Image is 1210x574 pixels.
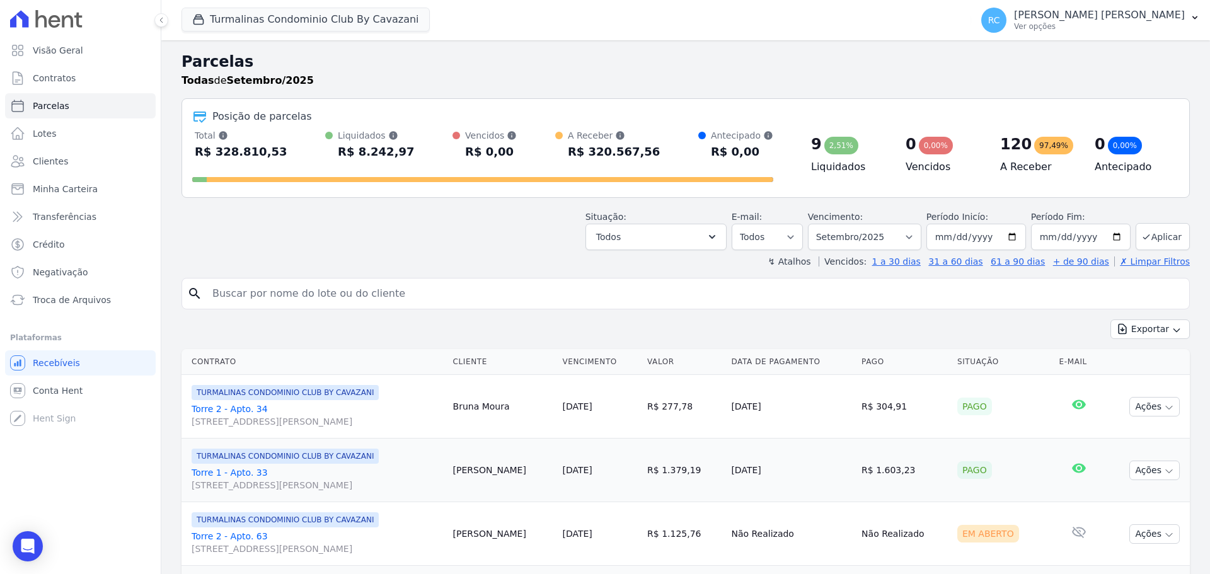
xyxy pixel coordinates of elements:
[181,349,448,375] th: Contrato
[181,74,214,86] strong: Todas
[33,384,83,397] span: Conta Hent
[33,155,68,168] span: Clientes
[1114,256,1190,267] a: ✗ Limpar Filtros
[642,502,726,566] td: R$ 1.125,76
[957,461,992,479] div: Pago
[1014,21,1185,32] p: Ver opções
[5,204,156,229] a: Transferências
[1000,159,1075,175] h4: A Receber
[5,378,156,403] a: Conta Hent
[5,66,156,91] a: Contratos
[33,266,88,278] span: Negativação
[338,142,414,162] div: R$ 8.242,97
[227,74,314,86] strong: Setembro/2025
[1129,397,1180,416] button: Ações
[811,159,885,175] h4: Liquidados
[726,439,856,502] td: [DATE]
[205,281,1184,306] input: Buscar por nome do lote ou do cliente
[33,238,65,251] span: Crédito
[1136,223,1190,250] button: Aplicar
[195,142,287,162] div: R$ 328.810,53
[195,129,287,142] div: Total
[1095,134,1105,154] div: 0
[5,38,156,63] a: Visão Geral
[465,129,517,142] div: Vencidos
[1110,319,1190,339] button: Exportar
[824,137,858,154] div: 2,51%
[5,176,156,202] a: Minha Carteira
[1129,524,1180,544] button: Ações
[33,72,76,84] span: Contratos
[906,134,916,154] div: 0
[33,100,69,112] span: Parcelas
[1014,9,1185,21] p: [PERSON_NAME] [PERSON_NAME]
[1000,134,1032,154] div: 120
[212,109,312,124] div: Posição de parcelas
[642,349,726,375] th: Valor
[5,93,156,118] a: Parcelas
[33,127,57,140] span: Lotes
[957,525,1019,542] div: Em Aberto
[33,44,83,57] span: Visão Geral
[181,73,314,88] p: de
[562,401,592,411] a: [DATE]
[1054,349,1104,375] th: E-mail
[192,449,379,464] span: TURMALINAS CONDOMINIO CLUB BY CAVAZANI
[568,129,660,142] div: A Receber
[33,210,96,223] span: Transferências
[726,502,856,566] td: Não Realizado
[1053,256,1109,267] a: + de 90 dias
[808,212,863,222] label: Vencimento:
[819,256,867,267] label: Vencidos:
[181,50,1190,73] h2: Parcelas
[1095,159,1169,175] h4: Antecipado
[5,260,156,285] a: Negativação
[192,542,443,555] span: [STREET_ADDRESS][PERSON_NAME]
[971,3,1210,38] button: RC [PERSON_NAME] [PERSON_NAME] Ver opções
[33,183,98,195] span: Minha Carteira
[192,415,443,428] span: [STREET_ADDRESS][PERSON_NAME]
[711,129,773,142] div: Antecipado
[5,287,156,313] a: Troca de Arquivos
[988,16,1000,25] span: RC
[726,349,856,375] th: Data de Pagamento
[596,229,621,244] span: Todos
[991,256,1045,267] a: 61 a 90 dias
[1129,461,1180,480] button: Ações
[1031,210,1131,224] label: Período Fim:
[448,375,558,439] td: Bruna Moura
[192,479,443,491] span: [STREET_ADDRESS][PERSON_NAME]
[642,375,726,439] td: R$ 277,78
[1034,137,1073,154] div: 97,49%
[465,142,517,162] div: R$ 0,00
[192,403,443,428] a: Torre 2 - Apto. 34[STREET_ADDRESS][PERSON_NAME]
[957,398,992,415] div: Pago
[952,349,1054,375] th: Situação
[919,137,953,154] div: 0,00%
[448,349,558,375] th: Cliente
[856,375,952,439] td: R$ 304,91
[187,286,202,301] i: search
[13,531,43,561] div: Open Intercom Messenger
[928,256,982,267] a: 31 a 60 dias
[1108,137,1142,154] div: 0,00%
[192,466,443,491] a: Torre 1 - Apto. 33[STREET_ADDRESS][PERSON_NAME]
[5,232,156,257] a: Crédito
[585,212,626,222] label: Situação:
[557,349,642,375] th: Vencimento
[562,465,592,475] a: [DATE]
[448,439,558,502] td: [PERSON_NAME]
[642,439,726,502] td: R$ 1.379,19
[568,142,660,162] div: R$ 320.567,56
[192,385,379,400] span: TURMALINAS CONDOMINIO CLUB BY CAVAZANI
[872,256,921,267] a: 1 a 30 dias
[181,8,430,32] button: Turmalinas Condominio Club By Cavazani
[726,375,856,439] td: [DATE]
[448,502,558,566] td: [PERSON_NAME]
[906,159,980,175] h4: Vencidos
[192,530,443,555] a: Torre 2 - Apto. 63[STREET_ADDRESS][PERSON_NAME]
[732,212,763,222] label: E-mail:
[811,134,822,154] div: 9
[768,256,810,267] label: ↯ Atalhos
[856,439,952,502] td: R$ 1.603,23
